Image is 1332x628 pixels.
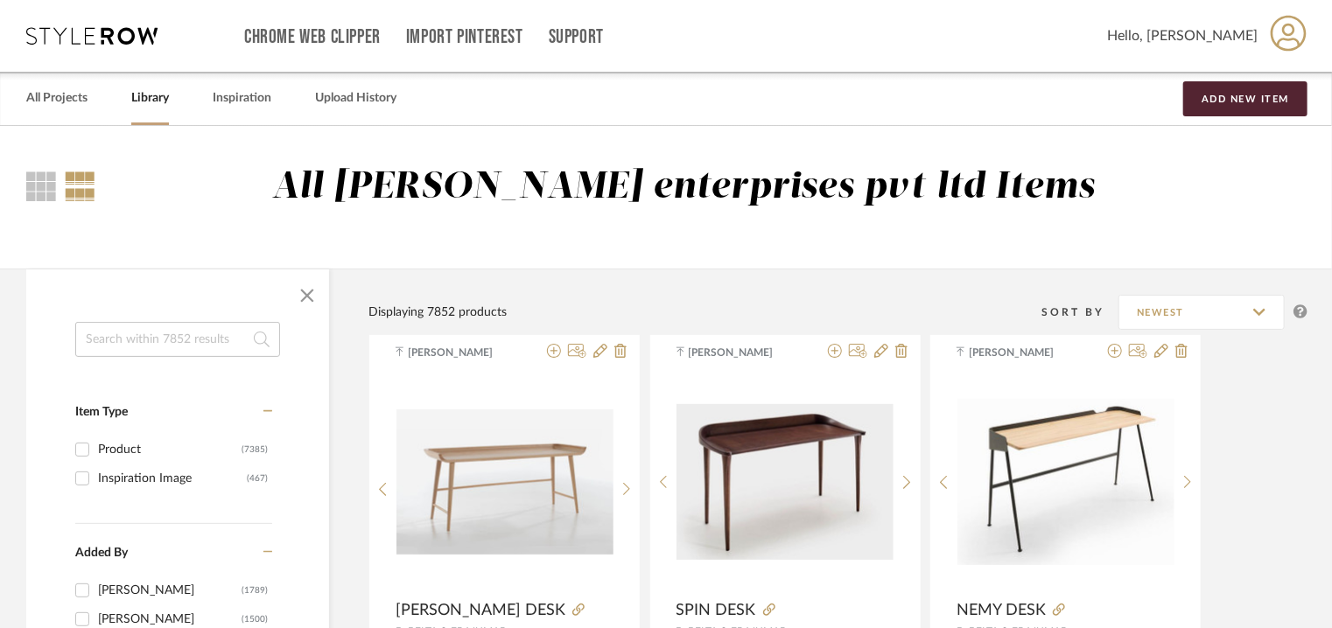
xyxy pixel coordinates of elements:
[1183,81,1307,116] button: Add New Item
[677,404,894,561] img: SPIN DESK
[242,436,268,464] div: (7385)
[75,322,280,357] input: Search within 7852 results
[98,576,242,604] div: [PERSON_NAME]
[242,576,268,604] div: (1789)
[1107,25,1258,46] span: Hello, [PERSON_NAME]
[689,345,799,360] span: [PERSON_NAME]
[98,464,247,492] div: Inspiration Image
[969,345,1079,360] span: [PERSON_NAME]
[1041,304,1118,321] div: Sort By
[75,547,128,559] span: Added By
[131,87,169,110] a: Library
[26,87,88,110] a: All Projects
[396,373,613,591] div: 0
[272,165,1096,210] div: All [PERSON_NAME] enterprises pvt ltd Items
[549,30,604,45] a: Support
[98,436,242,464] div: Product
[244,30,381,45] a: Chrome Web Clipper
[75,406,128,418] span: Item Type
[213,87,271,110] a: Inspiration
[368,303,507,322] div: Displaying 7852 products
[396,409,613,555] img: ERLA DESK
[408,345,518,360] span: [PERSON_NAME]
[406,30,523,45] a: Import Pinterest
[677,601,756,620] span: SPIN DESK
[396,601,565,620] span: [PERSON_NAME] DESK
[957,399,1174,564] img: NEMY DESK
[957,601,1046,620] span: NEMY DESK
[290,278,325,313] button: Close
[247,464,268,492] div: (467)
[315,87,396,110] a: Upload History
